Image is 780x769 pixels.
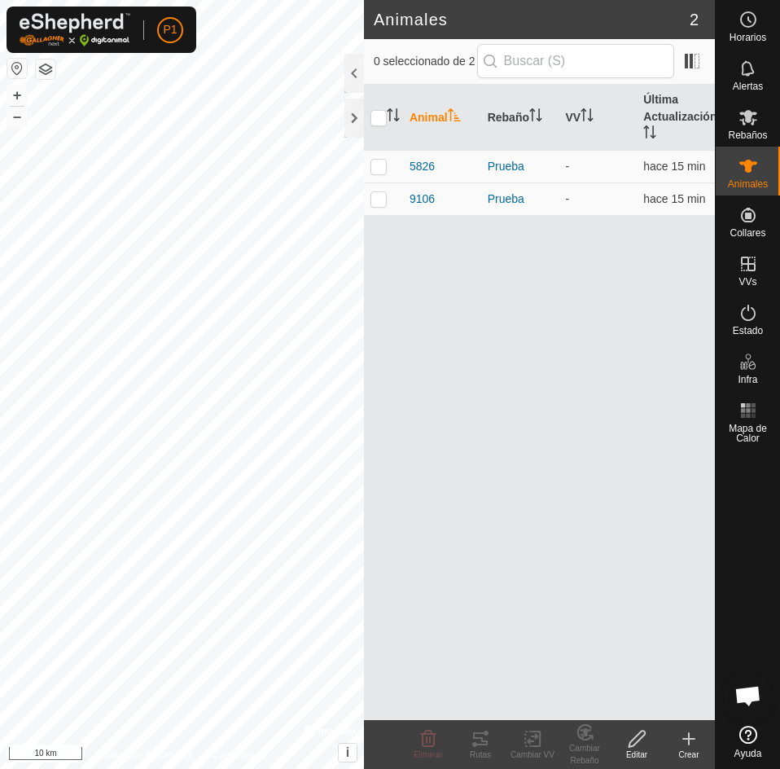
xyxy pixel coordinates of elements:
div: Cambiar VV [506,749,559,761]
span: 0 seleccionado de 2 [374,53,477,70]
p-sorticon: Activar para ordenar [643,128,656,141]
div: Rutas [454,749,506,761]
span: Eliminar [414,750,443,759]
h2: Animales [374,10,690,29]
span: Animales [728,179,768,189]
button: Restablecer Mapa [7,59,27,78]
span: Infra [738,375,757,384]
p-sorticon: Activar para ordenar [529,111,542,124]
a: Ayuda [716,719,780,765]
input: Buscar (S) [477,44,674,78]
button: + [7,86,27,105]
th: Última Actualización [637,85,715,151]
span: 9106 [410,191,435,208]
th: VV [559,85,637,151]
th: Rebaño [481,85,559,151]
button: i [339,744,357,762]
span: 5826 [410,158,435,175]
img: Logo Gallagher [20,13,130,46]
span: Alertas [733,81,763,91]
span: VVs [738,277,756,287]
span: Rebaños [728,130,767,140]
p-sorticon: Activar para ordenar [448,111,461,124]
div: Crear [663,749,715,761]
span: 2 [690,7,699,32]
a: Contáctenos [211,748,265,762]
div: Prueba [488,191,553,208]
a: Política de Privacidad [98,748,191,762]
p-sorticon: Activar para ordenar [581,111,594,124]
div: Prueba [488,158,553,175]
th: Animal [403,85,481,151]
p-sorticon: Activar para ordenar [387,111,400,124]
span: 9 sept 2025, 9:33 [643,192,705,205]
span: Ayuda [734,749,762,758]
div: Editar [611,749,663,761]
span: Horarios [730,33,766,42]
span: P1 [163,21,177,38]
app-display-virtual-paddock-transition: - [565,160,569,173]
span: Collares [730,228,765,238]
div: Chat abierto [724,671,773,720]
button: Capas del Mapa [36,59,55,79]
div: Cambiar Rebaño [559,742,611,767]
button: – [7,107,27,126]
span: i [346,745,349,759]
span: 9 sept 2025, 9:33 [643,160,705,173]
app-display-virtual-paddock-transition: - [565,192,569,205]
span: Mapa de Calor [720,424,776,443]
span: Estado [733,326,763,336]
